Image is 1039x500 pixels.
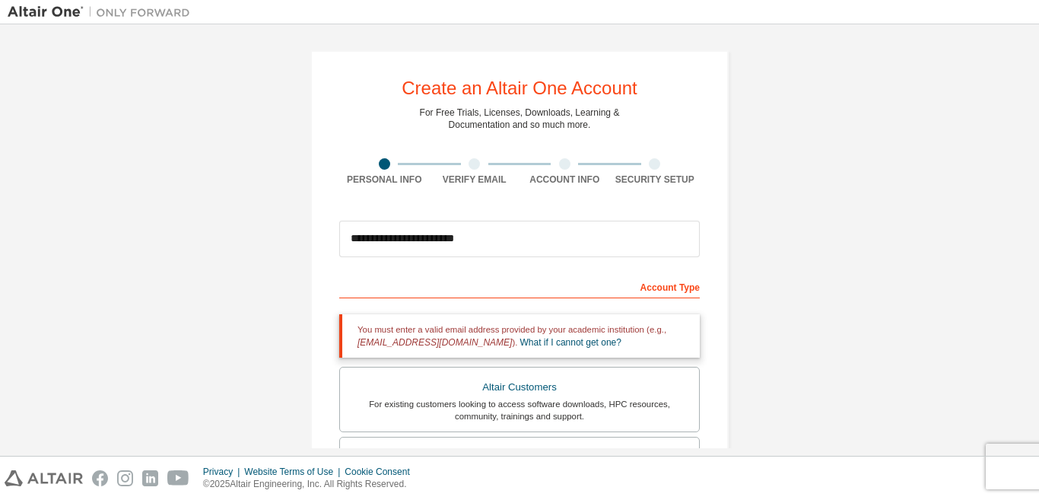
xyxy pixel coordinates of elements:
[610,174,701,186] div: Security Setup
[430,174,520,186] div: Verify Email
[167,470,189,486] img: youtube.svg
[349,398,690,422] div: For existing customers looking to access software downloads, HPC resources, community, trainings ...
[244,466,345,478] div: Website Terms of Use
[420,107,620,131] div: For Free Trials, Licenses, Downloads, Learning & Documentation and so much more.
[349,377,690,398] div: Altair Customers
[339,314,700,358] div: You must enter a valid email address provided by your academic institution (e.g., ).
[92,470,108,486] img: facebook.svg
[203,466,244,478] div: Privacy
[357,337,512,348] span: [EMAIL_ADDRESS][DOMAIN_NAME]
[142,470,158,486] img: linkedin.svg
[339,274,700,298] div: Account Type
[203,478,419,491] p: © 2025 Altair Engineering, Inc. All Rights Reserved.
[5,470,83,486] img: altair_logo.svg
[520,337,621,348] a: What if I cannot get one?
[349,447,690,468] div: Students
[117,470,133,486] img: instagram.svg
[345,466,418,478] div: Cookie Consent
[8,5,198,20] img: Altair One
[402,79,637,97] div: Create an Altair One Account
[519,174,610,186] div: Account Info
[339,174,430,186] div: Personal Info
